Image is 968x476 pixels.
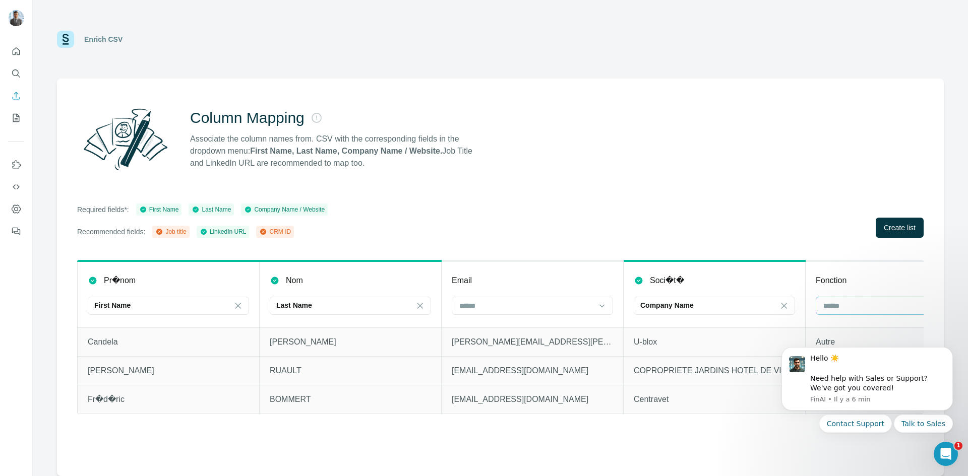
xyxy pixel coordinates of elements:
[57,31,74,48] img: Surfe Logo
[88,336,249,348] p: Candela
[634,365,795,377] p: COPROPRIETE JARDINS HOTEL DE VILLE
[634,393,795,405] p: Centravet
[8,109,24,127] button: My lists
[104,275,136,287] p: Pr�nom
[88,393,249,405] p: Fr�d�ric
[8,222,24,240] button: Feedback
[876,218,924,238] button: Create list
[250,147,442,155] strong: First Name, Last Name, Company Name / Website.
[766,334,968,471] iframe: Intercom notifications message
[276,300,312,310] p: Last Name
[452,275,472,287] p: Email
[640,300,694,310] p: Company Name
[192,205,231,214] div: Last Name
[954,442,962,450] span: 1
[286,275,303,287] p: Nom
[77,103,174,175] img: Surfe Illustration - Column Mapping
[8,87,24,105] button: Enrich CSV
[190,133,481,169] p: Associate the column names from. CSV with the corresponding fields in the dropdown menu: Job Titl...
[155,227,186,236] div: Job title
[8,200,24,218] button: Dashboard
[84,34,123,44] div: Enrich CSV
[8,64,24,83] button: Search
[634,336,795,348] p: U-blox
[94,300,131,310] p: First Name
[77,205,129,215] p: Required fields*:
[8,10,24,26] img: Avatar
[270,365,431,377] p: RUAULT
[190,109,305,127] h2: Column Mapping
[270,393,431,405] p: BOMMERT
[452,336,613,348] p: [PERSON_NAME][EMAIL_ADDRESS][PERSON_NAME][DOMAIN_NAME]
[88,365,249,377] p: [PERSON_NAME]
[8,156,24,174] button: Use Surfe on LinkedIn
[816,275,846,287] p: Fonction
[77,227,145,237] p: Recommended fields:
[244,205,325,214] div: Company Name / Website
[8,178,24,196] button: Use Surfe API
[452,365,613,377] p: [EMAIL_ADDRESS][DOMAIN_NAME]
[200,227,247,236] div: LinkedIn URL
[650,275,684,287] p: Soci�t�
[270,336,431,348] p: [PERSON_NAME]
[8,42,24,60] button: Quick start
[259,227,291,236] div: CRM ID
[139,205,179,214] div: First Name
[934,442,958,466] iframe: Intercom live chat
[884,223,916,233] span: Create list
[452,393,613,405] p: [EMAIL_ADDRESS][DOMAIN_NAME]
